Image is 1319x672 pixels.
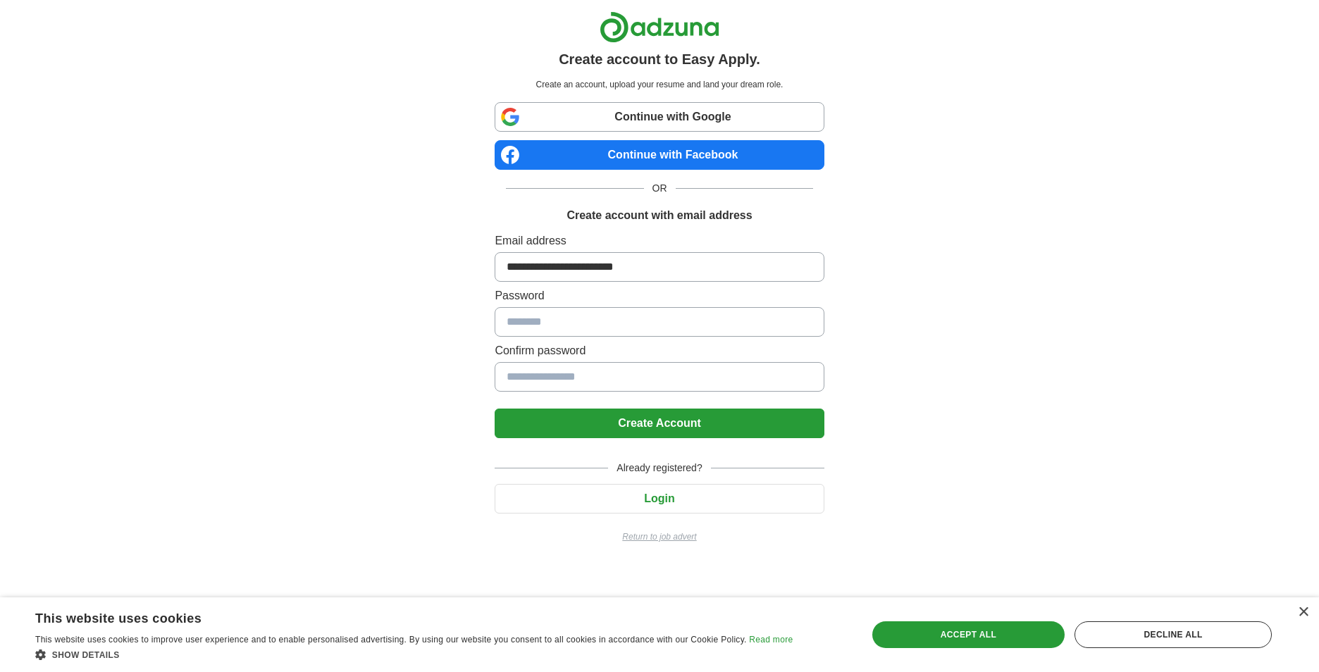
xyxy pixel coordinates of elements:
[495,140,824,170] a: Continue with Facebook
[1075,621,1272,648] div: Decline all
[495,287,824,304] label: Password
[35,606,757,627] div: This website uses cookies
[495,530,824,543] a: Return to job advert
[495,342,824,359] label: Confirm password
[495,492,824,504] a: Login
[497,78,821,91] p: Create an account, upload your resume and land your dream role.
[495,409,824,438] button: Create Account
[872,621,1065,648] div: Accept all
[495,232,824,249] label: Email address
[52,650,120,660] span: Show details
[559,49,760,70] h1: Create account to Easy Apply.
[600,11,719,43] img: Adzuna logo
[644,181,676,196] span: OR
[566,207,752,224] h1: Create account with email address
[495,484,824,514] button: Login
[495,102,824,132] a: Continue with Google
[749,635,793,645] a: Read more, opens a new window
[608,461,710,475] span: Already registered?
[1298,607,1308,618] div: Close
[35,635,747,645] span: This website uses cookies to improve user experience and to enable personalised advertising. By u...
[35,647,793,661] div: Show details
